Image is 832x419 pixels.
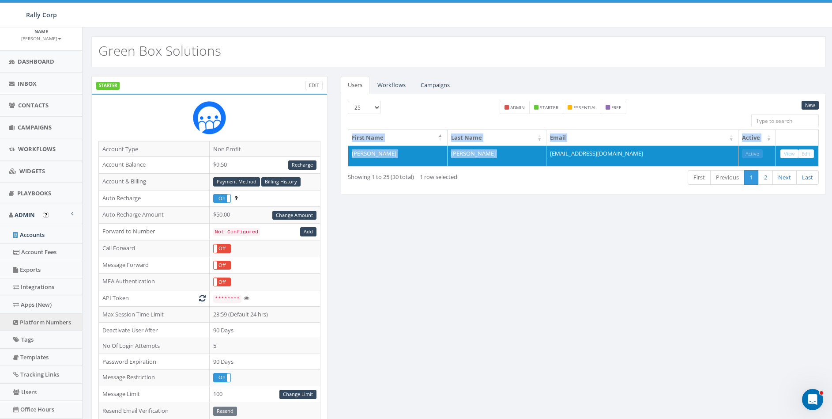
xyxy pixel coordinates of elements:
span: Enable to prevent campaign failure. [234,194,237,202]
td: 100 [209,386,320,403]
span: Admin [15,211,35,219]
a: Next [772,170,797,185]
code: Not Configured [213,228,260,236]
th: Active: activate to sort column ascending [738,130,776,145]
label: Off [214,261,230,270]
a: Change Limit [279,390,316,399]
td: MFA Authentication [99,274,210,290]
a: Billing History [261,177,301,187]
td: Account Balance [99,157,210,174]
td: Account Type [99,141,210,157]
td: $9.50 [209,157,320,174]
a: Active [742,149,763,159]
div: Showing 1 to 25 (30 total) [348,169,536,181]
small: admin [510,104,525,110]
iframe: Intercom live chat [802,389,823,410]
td: $50.00 [209,207,320,224]
input: Type to search [751,114,819,127]
td: [PERSON_NAME] [448,145,547,167]
a: Previous [710,170,745,185]
td: 23:59 (Default 24 hrs) [209,306,320,322]
span: Inbox [18,80,37,88]
span: Workflows [18,145,56,153]
i: Generate New Token [199,295,206,301]
td: [EMAIL_ADDRESS][DOMAIN_NAME] [546,145,738,167]
td: Call Forward [99,240,210,257]
span: Playbooks [17,189,51,197]
span: Campaigns [18,123,52,131]
a: Add [300,227,316,236]
a: Edit [798,149,814,159]
small: free [611,104,621,110]
td: 90 Days [209,322,320,338]
a: Campaigns [414,76,457,94]
div: OnOff [213,194,231,203]
small: Name [34,28,48,34]
span: Rally Corp [26,11,57,19]
td: Password Expiration [99,354,210,369]
small: [PERSON_NAME] [21,35,61,42]
td: Forward to Number [99,224,210,240]
small: essential [573,104,596,110]
a: New [802,101,819,110]
label: On [214,194,230,203]
span: 1 row selected [420,173,457,181]
a: Last [796,170,819,185]
td: Auto Recharge Amount [99,207,210,224]
div: OnOff [213,261,231,270]
a: Payment Method [213,177,260,187]
a: Users [341,76,369,94]
a: View [780,149,798,159]
td: Deactivate User After [99,322,210,338]
a: Recharge [288,160,316,170]
td: 90 Days [209,354,320,369]
td: [PERSON_NAME] [348,145,448,167]
label: Off [214,278,230,286]
th: Email: activate to sort column ascending [546,130,738,145]
td: Message Restriction [99,369,210,386]
div: OnOff [213,244,231,253]
td: Auto Recharge [99,190,210,207]
td: 5 [209,338,320,354]
td: Message Forward [99,257,210,274]
a: [PERSON_NAME] [21,34,61,42]
a: Edit [305,81,323,90]
img: Rally_Corp_Icon.png [193,101,226,134]
td: Message Limit [99,386,210,403]
button: Open In-App Guide [43,212,49,218]
div: OnOff [213,278,231,287]
label: STARTER [96,82,120,90]
td: Non Profit [209,141,320,157]
h2: Green Box Solutions [98,43,221,58]
a: First [688,170,711,185]
td: No Of Login Attempts [99,338,210,354]
label: Off [214,244,230,253]
th: Last Name: activate to sort column ascending [448,130,547,145]
span: Contacts [18,101,49,109]
a: 2 [758,170,773,185]
a: Change Amount [272,211,316,220]
div: OnOff [213,373,231,382]
a: 1 [744,170,759,185]
span: Widgets [19,167,45,175]
td: Max Session Time Limit [99,306,210,322]
th: First Name: activate to sort column descending [348,130,448,145]
td: API Token [99,290,210,307]
span: Dashboard [18,57,54,65]
a: Workflows [370,76,413,94]
small: starter [540,104,558,110]
td: Account & Billing [99,173,210,190]
label: On [214,373,230,382]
